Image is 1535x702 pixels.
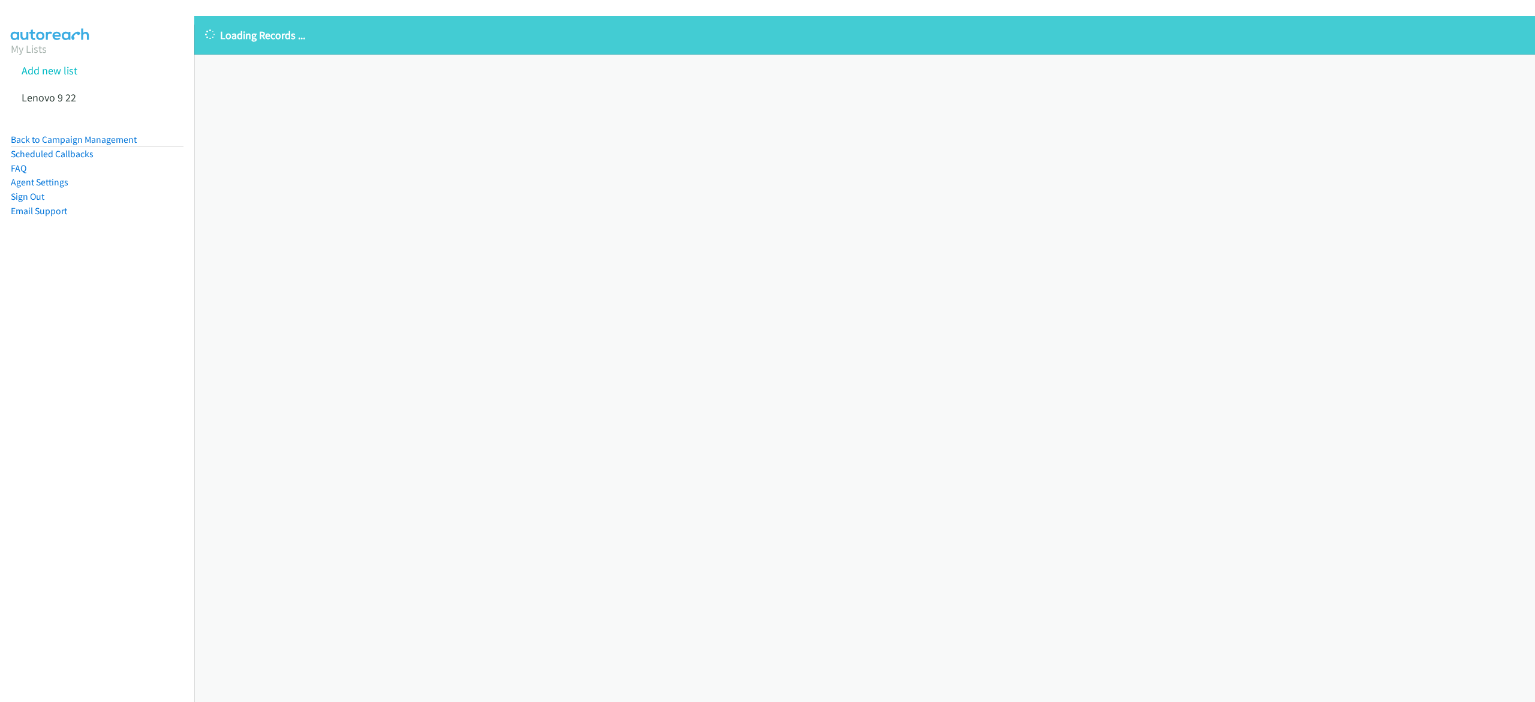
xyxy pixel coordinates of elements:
a: Lenovo 9 22 [22,91,76,104]
a: Sign Out [11,191,44,202]
a: Add new list [22,64,77,77]
a: Back to Campaign Management [11,134,137,145]
a: My Lists [11,42,47,56]
a: FAQ [11,163,26,174]
a: Agent Settings [11,176,68,188]
a: Email Support [11,205,67,217]
p: Loading Records ... [205,27,1524,43]
a: Scheduled Callbacks [11,148,94,160]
